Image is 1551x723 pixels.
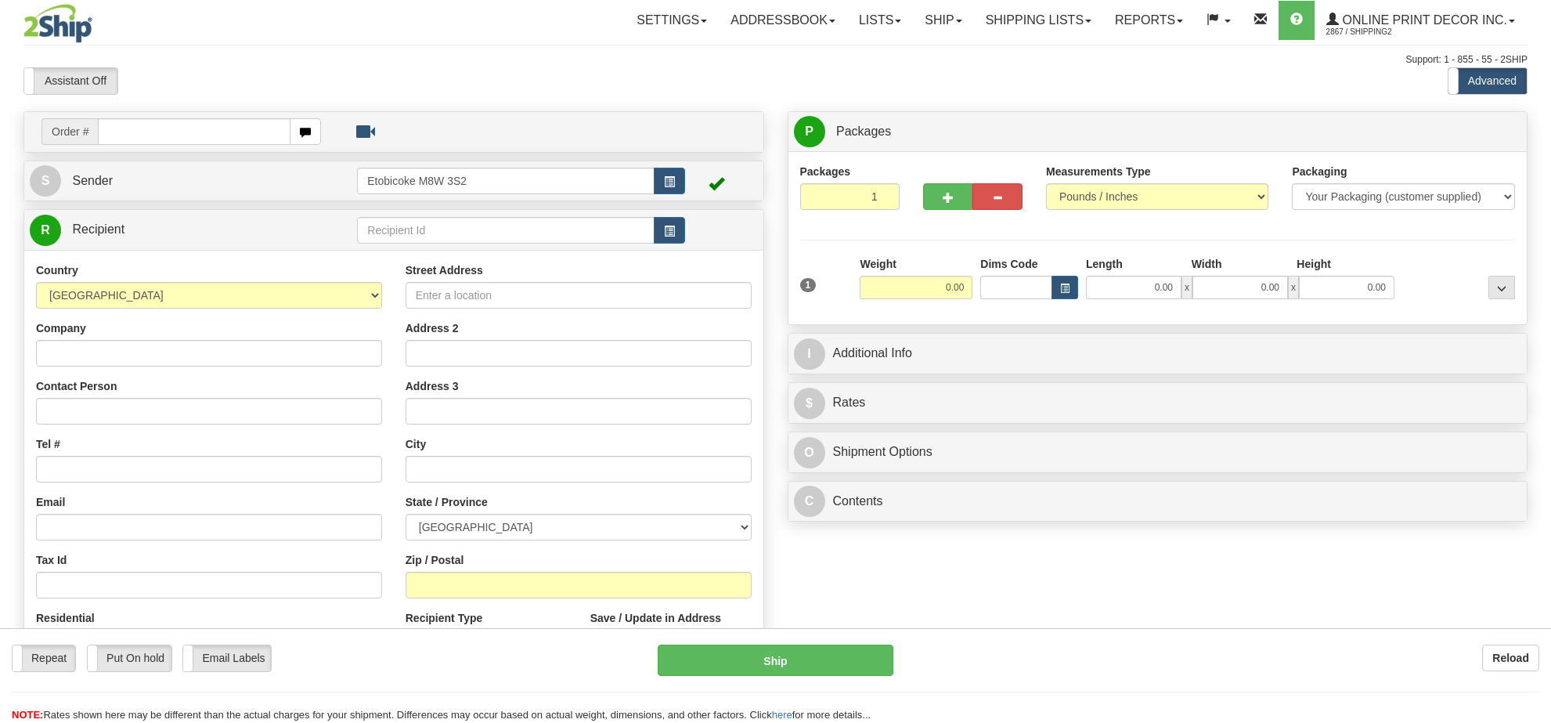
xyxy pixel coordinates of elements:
[406,320,459,336] label: Address 2
[658,645,893,676] button: Ship
[794,388,825,419] span: $
[794,486,1522,518] a: CContents
[794,338,825,370] span: I
[794,338,1522,370] a: IAdditional Info
[1448,68,1527,93] label: Advanced
[836,125,891,138] span: Packages
[30,165,61,197] span: S
[406,610,483,626] label: Recipient Type
[406,494,488,510] label: State / Province
[1315,1,1527,40] a: Online Print Decor Inc. 2867 / Shipping2
[1339,13,1507,27] span: Online Print Decor Inc.
[183,645,270,671] label: Email Labels
[590,610,752,642] label: Save / Update in Address Book
[1326,24,1444,40] span: 2867 / Shipping2
[357,168,654,194] input: Sender Id
[800,164,851,179] label: Packages
[974,1,1103,40] a: Shipping lists
[406,552,464,568] label: Zip / Postal
[794,116,825,147] span: P
[794,387,1522,419] a: $Rates
[1292,164,1347,179] label: Packaging
[12,709,43,721] span: NOTE:
[406,262,483,278] label: Street Address
[1046,164,1151,179] label: Measurements Type
[357,217,654,244] input: Recipient Id
[847,1,913,40] a: Lists
[980,256,1037,272] label: Dims Code
[1086,256,1123,272] label: Length
[30,215,61,246] span: R
[1103,1,1195,40] a: Reports
[625,1,719,40] a: Settings
[772,709,792,721] a: here
[72,222,124,236] span: Recipient
[23,4,92,43] img: logo2867.jpg
[794,486,825,517] span: C
[36,610,95,626] label: Residential
[1192,256,1222,272] label: Width
[36,320,86,336] label: Company
[794,116,1522,148] a: P Packages
[30,165,357,197] a: S Sender
[406,436,426,452] label: City
[1492,652,1529,664] b: Reload
[1488,276,1515,299] div: ...
[860,256,896,272] label: Weight
[406,378,459,394] label: Address 3
[13,645,75,671] label: Repeat
[794,436,1522,468] a: OShipment Options
[24,68,117,93] label: Assistant Off
[800,278,817,292] span: 1
[1482,645,1539,671] button: Reload
[72,174,113,187] span: Sender
[1515,281,1549,441] iframe: chat widget
[30,214,321,246] a: R Recipient
[36,494,65,510] label: Email
[36,436,60,452] label: Tel #
[36,552,67,568] label: Tax Id
[1288,276,1299,299] span: x
[23,53,1528,67] div: Support: 1 - 855 - 55 - 2SHIP
[36,378,117,394] label: Contact Person
[36,262,78,278] label: Country
[1181,276,1192,299] span: x
[913,1,973,40] a: Ship
[41,118,98,145] span: Order #
[406,282,752,309] input: Enter a location
[88,645,171,671] label: Put On hold
[794,437,825,468] span: O
[719,1,847,40] a: Addressbook
[1297,256,1331,272] label: Height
